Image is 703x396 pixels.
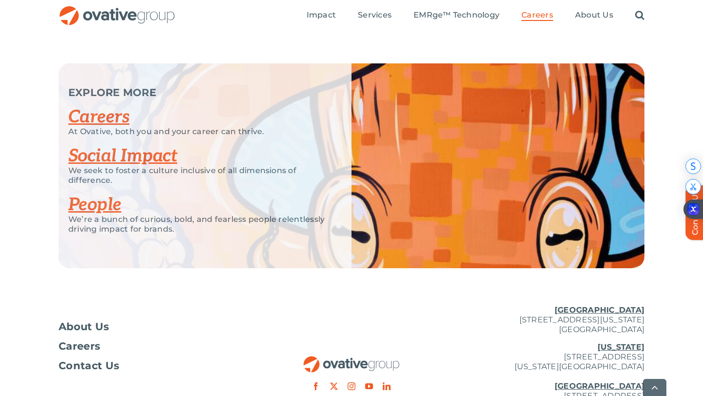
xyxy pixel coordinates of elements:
[59,322,254,371] nav: Footer Menu
[59,5,176,14] a: OG_Full_horizontal_RGB
[449,305,644,335] p: [STREET_ADDRESS][US_STATE] [GEOGRAPHIC_DATA]
[68,127,327,137] p: At Ovative, both you and your career can thrive.
[312,382,320,390] a: facebook
[575,10,613,20] span: About Us
[358,10,392,20] span: Services
[59,361,254,371] a: Contact Us
[59,322,254,332] a: About Us
[383,382,391,390] a: linkedin
[414,10,499,20] span: EMRge™ Technology
[575,10,613,21] a: About Us
[348,382,355,390] a: instagram
[68,166,327,185] p: We seek to foster a culture inclusive of all dimensions of difference.
[59,361,119,371] span: Contact Us
[68,145,177,167] a: Social Impact
[358,10,392,21] a: Services
[330,382,338,390] a: twitter
[521,10,553,20] span: Careers
[303,355,400,364] a: OG_Full_horizontal_RGB
[414,10,499,21] a: EMRge™ Technology
[521,10,553,21] a: Careers
[307,10,336,21] a: Impact
[68,106,129,128] a: Careers
[365,382,373,390] a: youtube
[598,342,644,352] u: [US_STATE]
[59,341,254,351] a: Careers
[555,305,644,315] u: [GEOGRAPHIC_DATA]
[555,381,644,391] u: [GEOGRAPHIC_DATA]
[68,88,327,98] p: EXPLORE MORE
[59,341,100,351] span: Careers
[68,215,327,234] p: We’re a bunch of curious, bold, and fearless people relentlessly driving impact for brands.
[307,10,336,20] span: Impact
[635,10,644,21] a: Search
[68,194,122,216] a: People
[59,322,109,332] span: About Us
